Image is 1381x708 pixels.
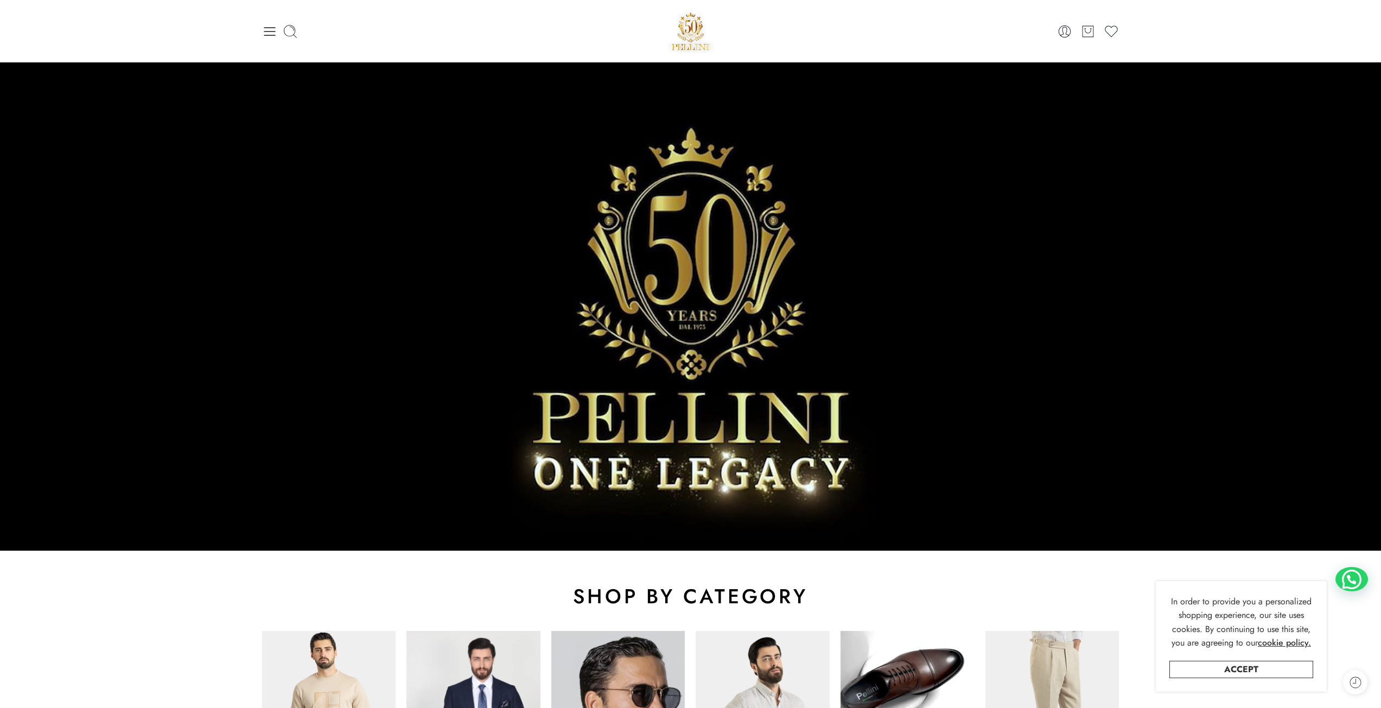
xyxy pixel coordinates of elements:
[1258,636,1311,650] a: cookie policy.
[1104,24,1119,39] a: Wishlist
[667,8,714,54] img: Pellini
[262,583,1119,609] h2: shop by category
[1080,24,1096,39] a: Cart
[1171,595,1312,649] span: In order to provide you a personalized shopping experience, our site uses cookies. By continuing ...
[1169,661,1313,678] a: Accept
[1057,24,1072,39] a: Login / Register
[667,8,714,54] a: Pellini -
